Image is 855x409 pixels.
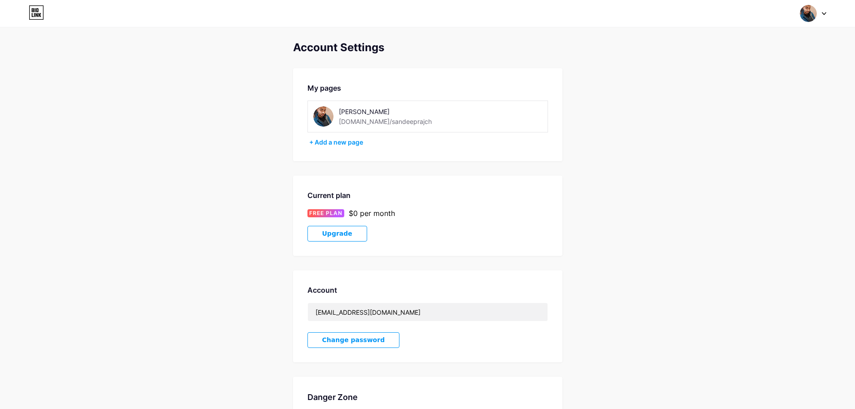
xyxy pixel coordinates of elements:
[307,190,548,201] div: Current plan
[307,391,548,403] div: Danger Zone
[307,332,400,348] button: Change password
[293,41,562,54] div: Account Settings
[339,117,432,126] div: [DOMAIN_NAME]/sandeeprajch
[309,209,342,217] span: FREE PLAN
[322,230,352,237] span: Upgrade
[349,208,395,219] div: $0 per month
[800,5,817,22] img: Sandeep Kumar
[339,107,466,116] div: [PERSON_NAME]
[307,83,548,93] div: My pages
[309,138,548,147] div: + Add a new page
[322,336,385,344] span: Change password
[313,106,333,127] img: sandeeprajch
[308,303,548,321] input: Email
[307,285,548,295] div: Account
[307,226,367,242] button: Upgrade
